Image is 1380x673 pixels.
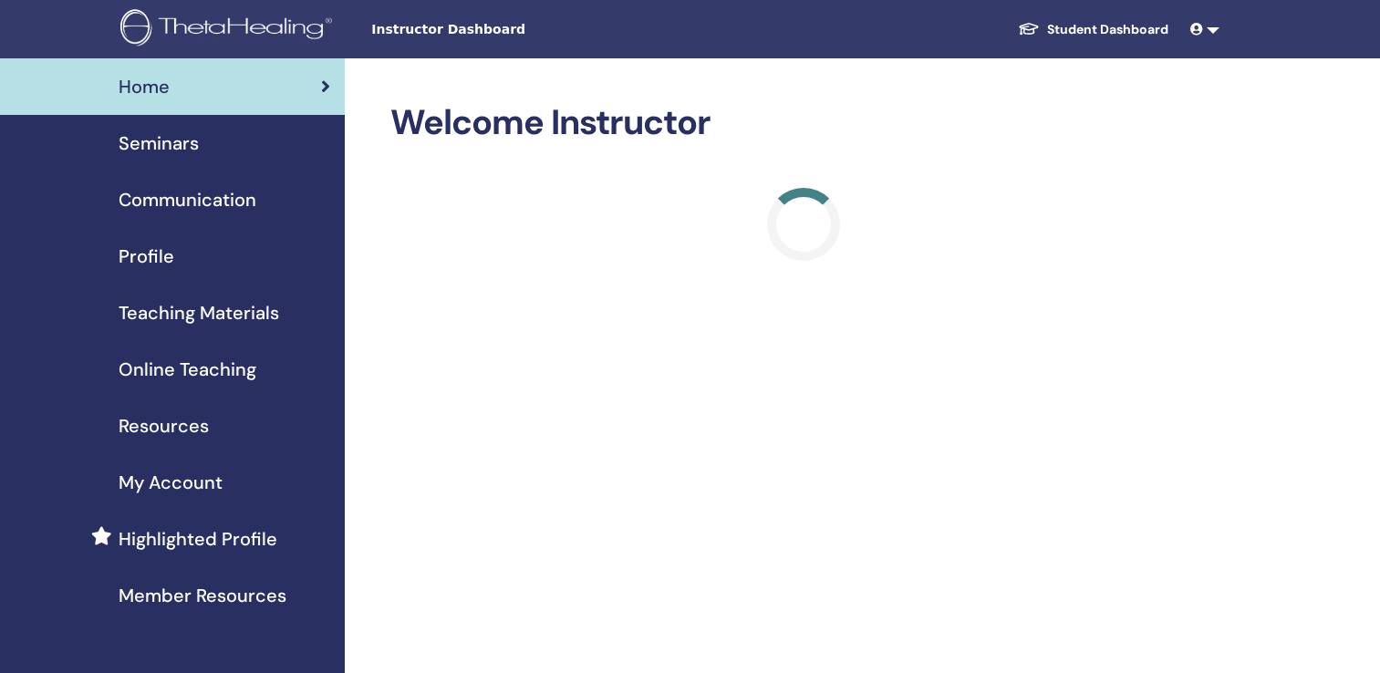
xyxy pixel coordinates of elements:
[119,356,256,383] span: Online Teaching
[1003,13,1183,47] a: Student Dashboard
[119,73,170,100] span: Home
[119,525,277,553] span: Highlighted Profile
[390,102,1216,144] h2: Welcome Instructor
[1018,21,1040,36] img: graduation-cap-white.svg
[119,412,209,440] span: Resources
[119,469,223,496] span: My Account
[119,299,279,326] span: Teaching Materials
[119,186,256,213] span: Communication
[119,243,174,270] span: Profile
[371,20,645,39] span: Instructor Dashboard
[119,582,286,609] span: Member Resources
[120,9,338,50] img: logo.png
[119,129,199,157] span: Seminars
